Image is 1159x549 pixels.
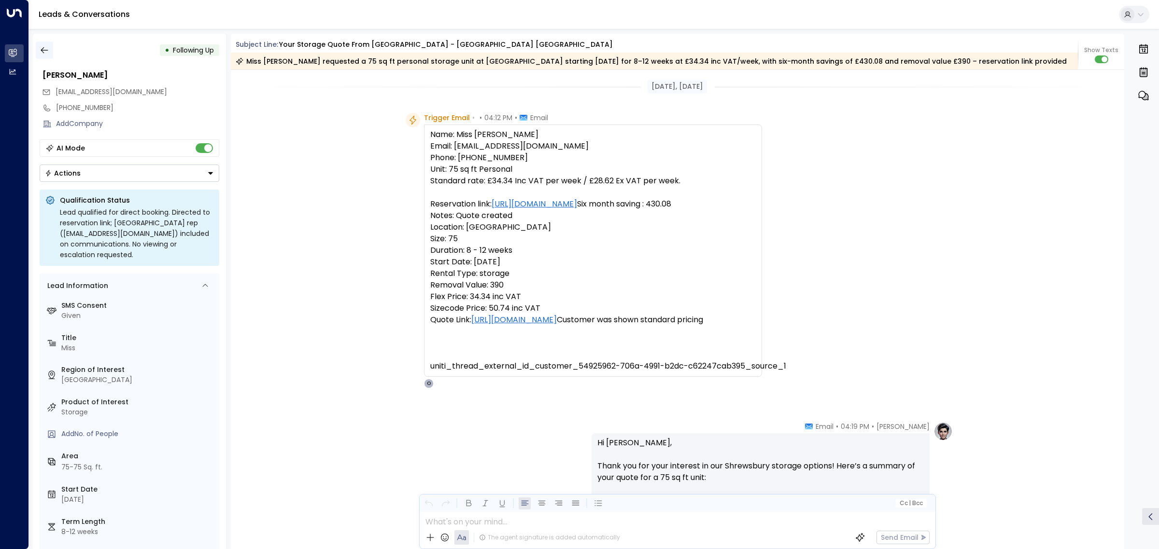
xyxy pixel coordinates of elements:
div: [PHONE_NUMBER] [56,103,219,113]
label: SMS Consent [61,301,215,311]
span: Email [816,422,834,431]
span: Cc Bcc [899,500,922,507]
div: [DATE] [61,494,215,505]
label: Term Length [61,517,215,527]
div: AI Mode [57,143,85,153]
button: Redo [439,497,452,509]
span: • [515,113,517,123]
span: 04:19 PM [841,422,869,431]
a: Leads & Conversations [39,9,130,20]
div: O [424,379,434,388]
div: Button group with a nested menu [40,165,219,182]
label: Start Date [61,484,215,494]
span: fkyfcy@hotmail.com [56,87,167,97]
span: • [836,422,838,431]
button: Actions [40,165,219,182]
div: [DATE], [DATE] [648,80,707,94]
span: [EMAIL_ADDRESS][DOMAIN_NAME] [56,87,167,96]
div: [GEOGRAPHIC_DATA] [61,375,215,385]
span: | [909,500,911,507]
span: 04:12 PM [484,113,512,123]
label: Product of Interest [61,397,215,407]
div: Your storage quote from [GEOGRAPHIC_DATA] - [GEOGRAPHIC_DATA] [GEOGRAPHIC_DATA] [279,40,613,50]
div: Given [61,311,215,321]
span: • [872,422,874,431]
div: [PERSON_NAME] [42,69,219,81]
div: Lead qualified for direct booking. Directed to reservation link; [GEOGRAPHIC_DATA] rep ([EMAIL_AD... [60,207,213,260]
button: Undo [423,497,435,509]
div: The agent signature is added automatically [479,533,620,542]
div: Miss [PERSON_NAME] requested a 75 sq ft personal storage unit at [GEOGRAPHIC_DATA] starting [DATE... [236,56,1067,66]
button: Cc|Bcc [895,499,926,508]
label: Title [61,333,215,343]
pre: Name: Miss [PERSON_NAME] Email: [EMAIL_ADDRESS][DOMAIN_NAME] Phone: [PHONE_NUMBER] Unit: 75 sq ft... [430,129,756,372]
div: AddNo. of People [61,429,215,439]
span: • [480,113,482,123]
div: 75-75 Sq. ft. [61,462,102,472]
div: Lead Information [44,281,108,291]
span: • [472,113,475,123]
span: Trigger Email [424,113,470,123]
a: [URL][DOMAIN_NAME] [471,314,557,326]
div: AddCompany [56,119,219,129]
span: Following Up [173,45,214,55]
div: Storage [61,407,215,417]
div: Actions [45,169,81,178]
div: Miss [61,343,215,353]
label: Area [61,451,215,461]
p: Qualification Status [60,195,213,205]
span: Subject Line: [236,40,278,49]
a: [URL][DOMAIN_NAME] [492,198,577,210]
span: Show Texts [1084,46,1118,55]
div: 8-12 weeks [61,527,215,537]
label: Region of Interest [61,365,215,375]
span: Email [530,113,548,123]
span: [PERSON_NAME] [876,422,930,431]
div: • [165,41,170,59]
img: profile-logo.png [933,422,953,441]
